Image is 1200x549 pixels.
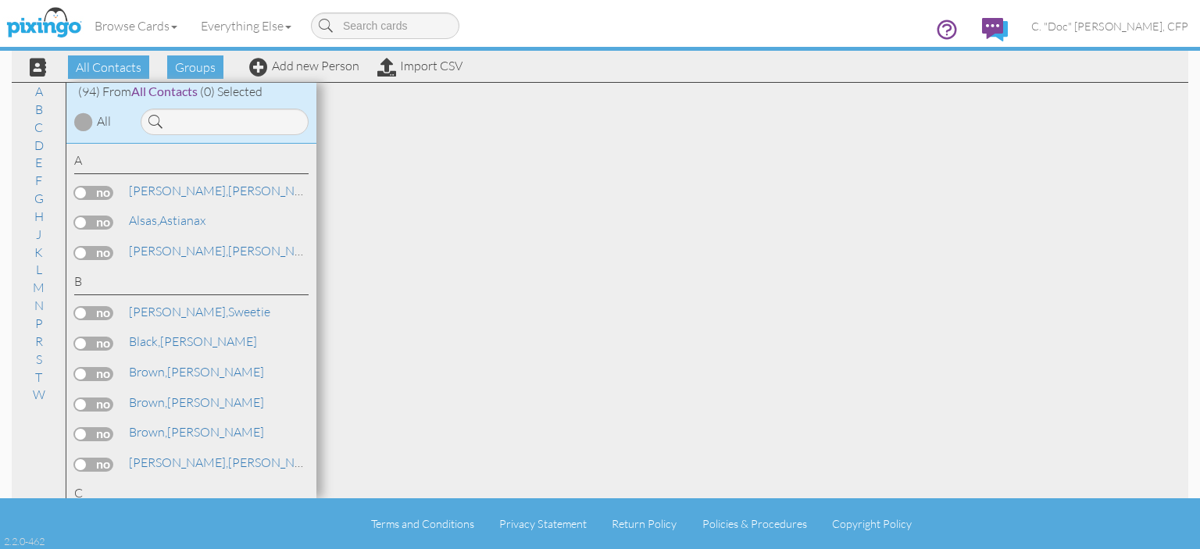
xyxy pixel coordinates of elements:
a: L [28,260,50,279]
a: Policies & Procedures [702,517,807,530]
div: (94) From [66,83,316,101]
a: [PERSON_NAME] [127,393,266,412]
a: N [27,296,52,315]
a: G [27,189,52,208]
span: Black, [129,333,160,349]
span: All Contacts [131,84,198,98]
span: [PERSON_NAME], [129,243,228,258]
img: pixingo logo [2,4,85,43]
span: Groups [167,55,223,79]
a: Astianax [127,211,207,230]
a: B [27,100,51,119]
a: [PERSON_NAME] [127,332,259,351]
a: J [28,225,49,244]
a: [PERSON_NAME] [127,241,327,260]
a: Add new Person [249,58,359,73]
a: M [25,278,52,297]
span: Brown, [129,364,167,380]
a: F [27,171,50,190]
a: R [27,332,51,351]
span: Alsas, [129,212,159,228]
span: Brown, [129,424,167,440]
div: A [74,152,309,174]
img: comments.svg [982,18,1008,41]
a: D [27,136,52,155]
a: P [27,314,51,333]
div: B [74,273,309,295]
a: Browse Cards [83,6,189,45]
span: [PERSON_NAME], [129,183,228,198]
a: C [27,118,51,137]
span: C. "Doc" [PERSON_NAME], CFP [1031,20,1188,33]
a: Sweetie [127,302,272,321]
div: All [97,112,111,130]
div: 2.2.0-462 [4,534,45,548]
a: Return Policy [612,517,677,530]
a: E [27,153,50,172]
a: S [28,350,50,369]
a: [PERSON_NAME] [127,181,327,200]
span: [PERSON_NAME], [129,304,228,319]
a: Import CSV [377,58,462,73]
a: [PERSON_NAME] [127,453,327,472]
span: Brown, [129,394,167,410]
span: [PERSON_NAME], [129,455,228,470]
span: All Contacts [68,55,149,79]
a: C. "Doc" [PERSON_NAME], CFP [1020,6,1200,46]
div: C [74,484,309,507]
a: Copyright Policy [832,517,912,530]
span: (0) Selected [200,84,262,99]
a: Terms and Conditions [371,517,474,530]
a: Everything Else [189,6,303,45]
input: Search cards [311,12,459,39]
a: W [25,385,53,404]
a: Privacy Statement [499,517,587,530]
a: T [27,368,50,387]
a: [PERSON_NAME] [127,422,266,441]
a: A [27,82,51,101]
a: K [27,243,51,262]
a: H [27,207,52,226]
a: [PERSON_NAME] [127,362,266,381]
